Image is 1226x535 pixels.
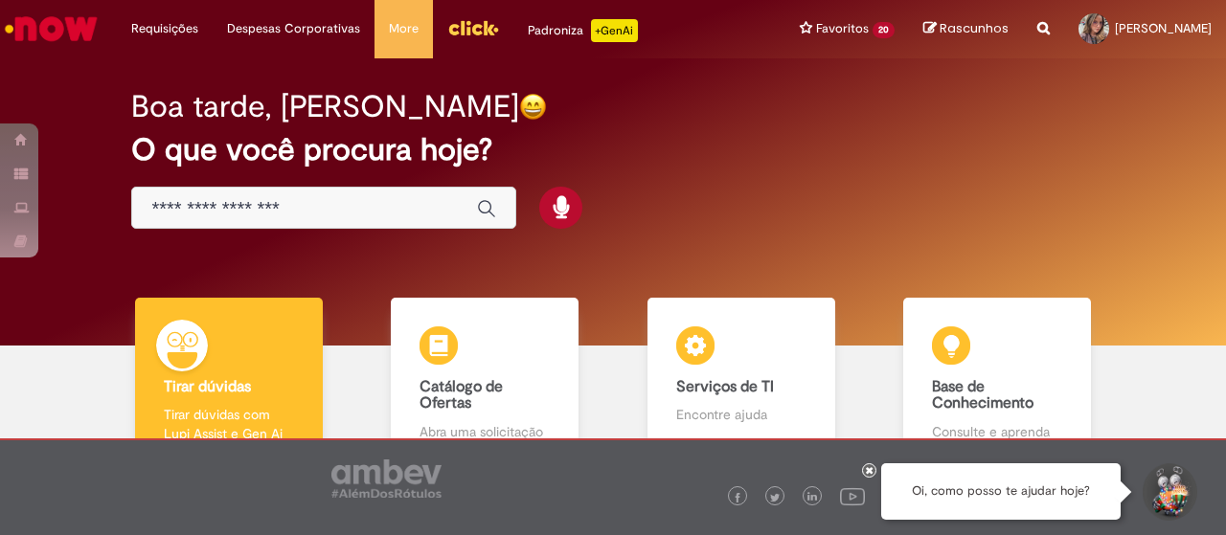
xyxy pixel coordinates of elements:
[873,22,895,38] span: 20
[389,19,419,38] span: More
[676,405,806,424] p: Encontre ajuda
[164,405,294,443] p: Tirar dúvidas com Lupi Assist e Gen Ai
[331,459,442,498] img: logo_footer_ambev_rotulo_gray.png
[613,298,870,463] a: Serviços de TI Encontre ajuda
[420,377,503,413] b: Catálogo de Ofertas
[131,19,198,38] span: Requisições
[101,298,357,463] a: Tirar dúvidas Tirar dúvidas com Lupi Assist e Gen Ai
[840,483,865,508] img: logo_footer_youtube.png
[807,492,817,503] img: logo_footer_linkedin.png
[357,298,614,463] a: Catálogo de Ofertas Abra uma solicitação
[227,19,360,38] span: Despesas Corporativas
[447,13,499,42] img: click_logo_yellow_360x200.png
[932,377,1033,413] b: Base de Conhecimento
[420,422,550,441] p: Abra uma solicitação
[676,377,774,396] b: Serviços de TI
[816,19,869,38] span: Favoritos
[131,90,519,123] h2: Boa tarde, [PERSON_NAME]
[164,377,251,396] b: Tirar dúvidas
[923,20,1009,38] a: Rascunhos
[932,422,1062,441] p: Consulte e aprenda
[733,493,742,502] img: logo_footer_facebook.png
[2,10,101,48] img: ServiceNow
[519,93,547,121] img: happy-face.png
[770,493,780,502] img: logo_footer_twitter.png
[591,19,638,42] p: +GenAi
[881,463,1121,520] div: Oi, como posso te ajudar hoje?
[1140,463,1197,521] button: Iniciar Conversa de Suporte
[940,19,1009,37] span: Rascunhos
[131,133,1094,167] h2: O que você procura hoje?
[870,298,1126,463] a: Base de Conhecimento Consulte e aprenda
[1115,20,1212,36] span: [PERSON_NAME]
[528,19,638,42] div: Padroniza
